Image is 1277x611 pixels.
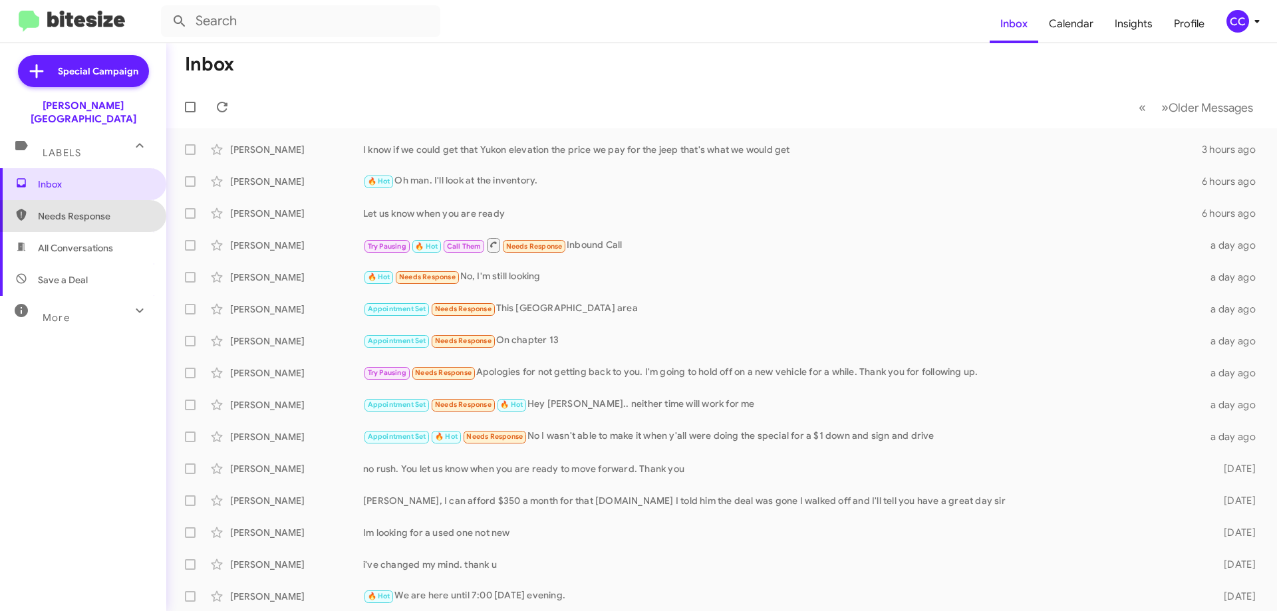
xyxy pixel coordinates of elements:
[1131,94,1154,121] button: Previous
[38,178,151,191] span: Inbox
[230,430,363,443] div: [PERSON_NAME]
[18,55,149,87] a: Special Campaign
[230,462,363,475] div: [PERSON_NAME]
[1203,303,1266,316] div: a day ago
[1169,100,1253,115] span: Older Messages
[230,334,363,348] div: [PERSON_NAME]
[1202,175,1266,188] div: 6 hours ago
[363,588,1203,604] div: We are here until 7:00 [DATE] evening.
[230,303,363,316] div: [PERSON_NAME]
[1203,398,1266,412] div: a day ago
[368,177,390,185] span: 🔥 Hot
[363,558,1203,571] div: i've changed my mind. thank u
[43,147,81,159] span: Labels
[368,273,390,281] span: 🔥 Hot
[363,269,1203,285] div: No, I'm still looking
[58,64,138,78] span: Special Campaign
[363,333,1203,348] div: On chapter 13
[415,242,438,251] span: 🔥 Hot
[1203,462,1266,475] div: [DATE]
[1038,5,1104,43] a: Calendar
[1203,366,1266,380] div: a day ago
[1203,558,1266,571] div: [DATE]
[38,273,88,287] span: Save a Deal
[1226,10,1249,33] div: CC
[363,207,1202,220] div: Let us know when you are ready
[161,5,440,37] input: Search
[363,429,1203,444] div: No I wasn't able to make it when y'all were doing the special for a $1 down and sign and drive
[363,237,1203,253] div: Inbound Call
[230,143,363,156] div: [PERSON_NAME]
[435,305,492,313] span: Needs Response
[368,432,426,441] span: Appointment Set
[363,462,1203,475] div: no rush. You let us know when you are ready to move forward. Thank you
[500,400,523,409] span: 🔥 Hot
[363,301,1203,316] div: This [GEOGRAPHIC_DATA] area
[43,312,70,324] span: More
[368,592,390,600] span: 🔥 Hot
[368,242,406,251] span: Try Pausing
[230,558,363,571] div: [PERSON_NAME]
[1161,99,1169,116] span: »
[506,242,563,251] span: Needs Response
[435,432,458,441] span: 🔥 Hot
[363,143,1202,156] div: I know if we could get that Yukon elevation the price we pay for the jeep that's what we would get
[415,368,472,377] span: Needs Response
[1203,239,1266,252] div: a day ago
[1203,590,1266,603] div: [DATE]
[230,207,363,220] div: [PERSON_NAME]
[399,273,456,281] span: Needs Response
[368,400,426,409] span: Appointment Set
[1203,334,1266,348] div: a day ago
[230,590,363,603] div: [PERSON_NAME]
[38,209,151,223] span: Needs Response
[1202,143,1266,156] div: 3 hours ago
[435,336,492,345] span: Needs Response
[1104,5,1163,43] a: Insights
[1203,430,1266,443] div: a day ago
[1153,94,1261,121] button: Next
[435,400,492,409] span: Needs Response
[230,494,363,507] div: [PERSON_NAME]
[38,241,113,255] span: All Conversations
[230,239,363,252] div: [PERSON_NAME]
[1203,526,1266,539] div: [DATE]
[363,494,1203,507] div: [PERSON_NAME], I can afford $350 a month for that [DOMAIN_NAME] I told him the deal was gone I wa...
[1139,99,1146,116] span: «
[1163,5,1215,43] a: Profile
[466,432,523,441] span: Needs Response
[363,526,1203,539] div: Im looking for a used one not new
[185,54,234,75] h1: Inbox
[363,397,1203,412] div: Hey [PERSON_NAME].. neither time will work for me
[368,305,426,313] span: Appointment Set
[990,5,1038,43] a: Inbox
[363,174,1202,189] div: Oh man. I'll look at the inventory.
[363,365,1203,380] div: Apologies for not getting back to you. I'm going to hold off on a new vehicle for a while. Thank ...
[368,336,426,345] span: Appointment Set
[447,242,482,251] span: Call Them
[230,271,363,284] div: [PERSON_NAME]
[1131,94,1261,121] nav: Page navigation example
[230,366,363,380] div: [PERSON_NAME]
[1202,207,1266,220] div: 6 hours ago
[230,526,363,539] div: [PERSON_NAME]
[1203,271,1266,284] div: a day ago
[1215,10,1262,33] button: CC
[368,368,406,377] span: Try Pausing
[230,175,363,188] div: [PERSON_NAME]
[1203,494,1266,507] div: [DATE]
[230,398,363,412] div: [PERSON_NAME]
